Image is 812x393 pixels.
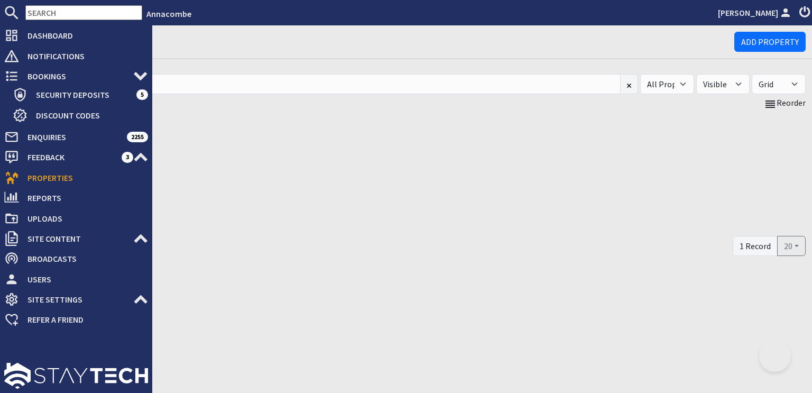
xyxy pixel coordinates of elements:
a: Users [4,271,148,288]
div: 1 Record [733,236,778,256]
a: Reports [4,189,148,206]
span: Notifications [19,48,148,65]
button: 20 [777,236,806,256]
span: Dashboard [19,27,148,44]
span: Refer a Friend [19,311,148,328]
a: Site Settings [4,291,148,308]
span: Users [19,271,148,288]
span: Bookings [19,68,133,85]
span: Uploads [19,210,148,227]
iframe: Toggle Customer Support [759,340,791,372]
span: Site Settings [19,291,133,308]
a: Refer a Friend [4,311,148,328]
span: Enquiries [19,129,127,145]
a: [PERSON_NAME] [718,6,793,19]
span: Discount Codes [27,107,148,124]
input: Search... [32,74,621,94]
a: Add Property [734,32,806,52]
a: Uploads [4,210,148,227]
a: Site Content [4,230,148,247]
span: Feedback [19,149,122,166]
a: Broadcasts [4,250,148,267]
span: Properties [19,169,148,186]
span: 5 [136,89,148,100]
a: Bookings [4,68,148,85]
span: Broadcasts [19,250,148,267]
span: 3 [122,152,133,162]
span: Reports [19,189,148,206]
a: Security Deposits 5 [13,86,148,103]
a: Reorder [764,96,806,110]
span: Security Deposits [27,86,136,103]
img: staytech_l_w-4e588a39d9fa60e82540d7cfac8cfe4b7147e857d3e8dbdfbd41c59d52db0ec4.svg [4,363,148,389]
span: Site Content [19,230,133,247]
a: Dashboard [4,27,148,44]
a: Discount Codes [13,107,148,124]
a: Notifications [4,48,148,65]
span: 2255 [127,132,148,142]
a: Annacombe [146,8,191,19]
a: Enquiries 2255 [4,129,148,145]
input: SEARCH [25,5,142,20]
a: Feedback 3 [4,149,148,166]
a: Properties [4,169,148,186]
